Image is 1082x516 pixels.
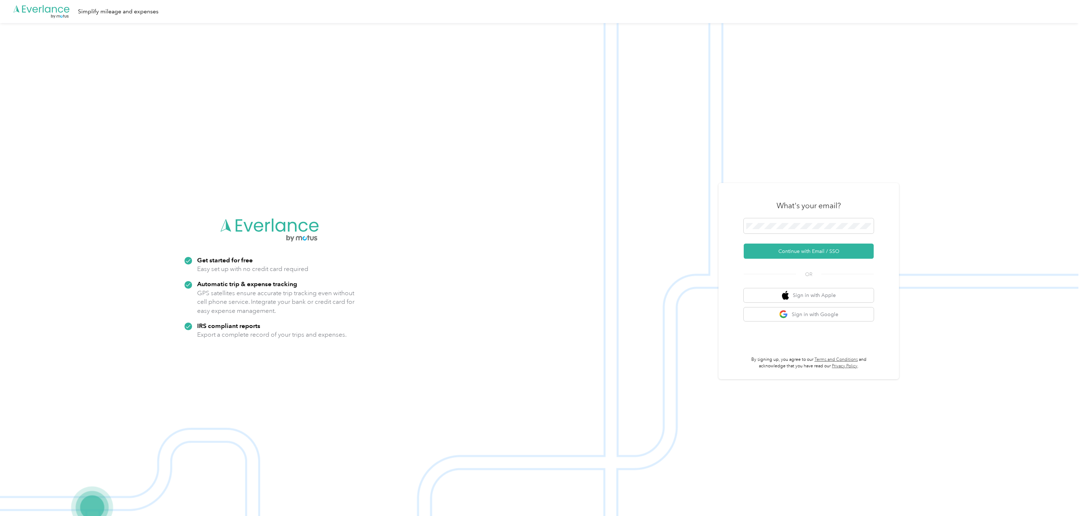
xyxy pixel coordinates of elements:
button: google logoSign in with Google [744,307,874,322]
a: Terms and Conditions [814,357,858,362]
p: By signing up, you agree to our and acknowledge that you have read our . [744,357,874,369]
p: Export a complete record of your trips and expenses. [197,330,347,339]
p: Easy set up with no credit card required [197,264,308,274]
div: Simplify mileage and expenses [78,7,158,16]
strong: Get started for free [197,256,253,264]
h3: What's your email? [777,201,841,211]
p: GPS satellites ensure accurate trip tracking even without cell phone service. Integrate your bank... [197,289,355,315]
strong: Automatic trip & expense tracking [197,280,297,288]
strong: IRS compliant reports [197,322,260,329]
span: OR [796,271,821,278]
img: google logo [779,310,788,319]
a: Privacy Policy [832,363,857,369]
button: apple logoSign in with Apple [744,288,874,302]
button: Continue with Email / SSO [744,244,874,259]
img: apple logo [782,291,789,300]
